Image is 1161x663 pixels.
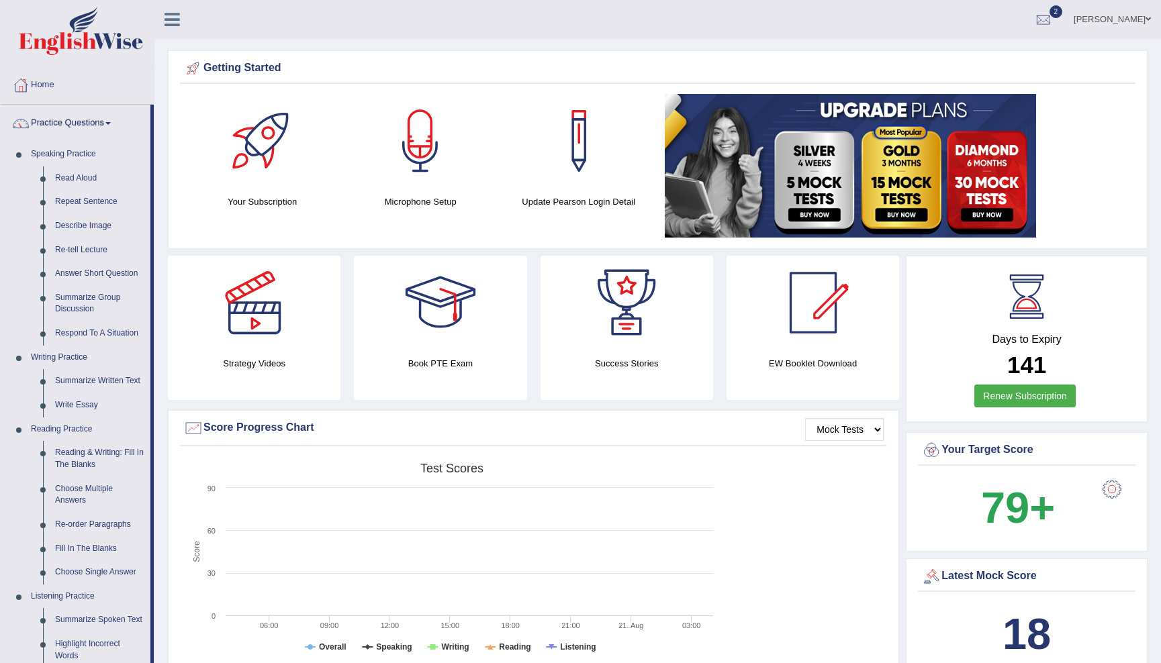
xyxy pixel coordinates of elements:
[49,214,150,238] a: Describe Image
[183,418,884,438] div: Score Progress Chart
[921,334,1132,346] h4: Days to Expiry
[499,642,530,652] tspan: Reading
[49,560,150,584] a: Choose Single Answer
[921,566,1132,586] div: Latest Mock Score
[49,262,150,286] a: Answer Short Question
[376,642,412,652] tspan: Speaking
[441,621,460,629] text: 15:00
[1,105,150,138] a: Practice Questions
[260,621,279,629] text: 06:00
[1050,5,1063,18] span: 2
[442,642,469,652] tspan: Writing
[49,238,150,262] a: Re-tell Lecture
[49,166,150,191] a: Read Aloud
[207,527,216,535] text: 60
[349,195,494,209] h4: Microphone Setup
[541,356,713,370] h4: Success Stories
[25,346,150,370] a: Writing Practice
[49,537,150,561] a: Fill In The Blanks
[25,417,150,442] a: Reading Practice
[319,642,346,652] tspan: Overall
[25,584,150,609] a: Listening Practice
[49,190,150,214] a: Repeat Sentence
[49,608,150,632] a: Summarize Spoken Text
[49,513,150,537] a: Re-order Paragraphs
[168,356,340,370] h4: Strategy Videos
[190,195,335,209] h4: Your Subscription
[420,462,483,475] tspan: Test scores
[49,477,150,513] a: Choose Multiple Answers
[354,356,526,370] h4: Book PTE Exam
[921,440,1132,460] div: Your Target Score
[49,393,150,417] a: Write Essay
[682,621,701,629] text: 03:00
[381,621,400,629] text: 12:00
[665,94,1036,238] img: small5.jpg
[49,369,150,393] a: Summarize Written Text
[506,195,651,209] h4: Update Pearson Login Detail
[618,621,643,629] tspan: 21. Aug
[727,356,899,370] h4: EW Booklet Download
[207,484,216,493] text: 90
[183,58,1132,79] div: Getting Started
[49,286,150,321] a: Summarize Group Discussion
[561,621,580,629] text: 21:00
[49,321,150,346] a: Respond To A Situation
[1,66,154,100] a: Home
[560,642,596,652] tspan: Listening
[981,483,1055,532] b: 79+
[25,142,150,166] a: Speaking Practice
[192,541,201,562] tspan: Score
[501,621,520,629] text: 18:00
[212,612,216,620] text: 0
[207,569,216,577] text: 30
[49,441,150,476] a: Reading & Writing: Fill In The Blanks
[1007,352,1046,378] b: 141
[320,621,339,629] text: 09:00
[974,385,1076,407] a: Renew Subscription
[1003,609,1051,658] b: 18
